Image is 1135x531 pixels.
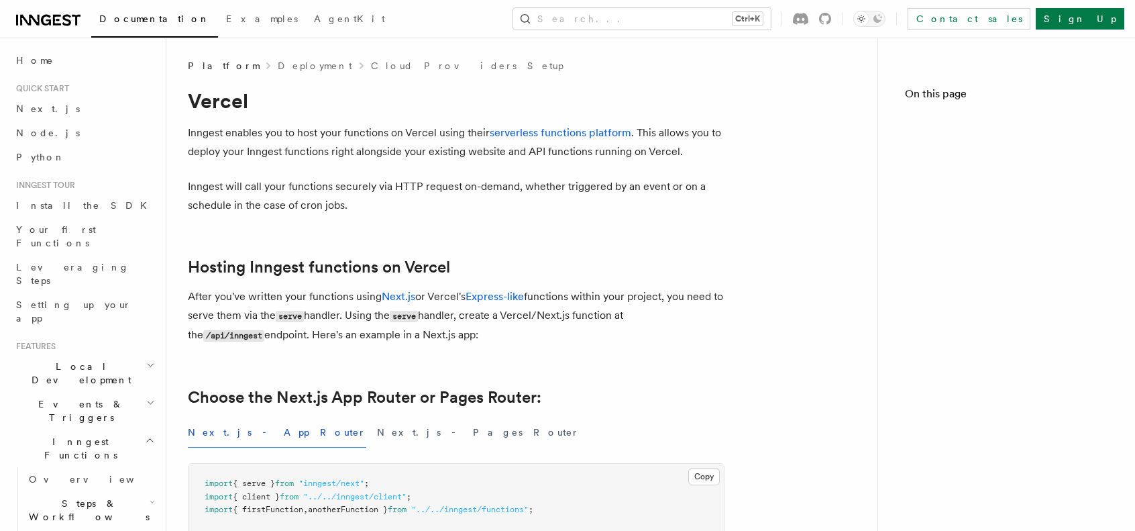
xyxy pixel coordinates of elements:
[188,388,541,407] a: Choose the Next.js App Router or Pages Router:
[11,218,158,255] a: Your first Functions
[377,418,580,448] button: Next.js - Pages Router
[371,59,563,73] a: Cloud Providers Setup
[203,330,264,342] code: /api/inngest
[11,354,158,392] button: Local Development
[303,492,407,501] span: "../../inngest/client"
[275,479,294,488] span: from
[280,492,299,501] span: from
[11,435,145,462] span: Inngest Functions
[188,59,259,73] span: Platform
[905,86,1108,107] h4: On this page
[314,13,385,24] span: AgentKit
[205,479,233,488] span: import
[16,103,80,114] span: Next.js
[188,124,724,161] p: Inngest enables you to host your functions on Vercel using their . This allows you to deploy your...
[11,293,158,330] a: Setting up your app
[11,83,69,94] span: Quick start
[908,8,1030,30] a: Contact sales
[188,177,724,215] p: Inngest will call your functions securely via HTTP request on-demand, whether triggered by an eve...
[11,341,56,352] span: Features
[205,505,233,514] span: import
[16,262,129,286] span: Leveraging Steps
[733,12,763,26] kbd: Ctrl+K
[233,492,280,501] span: { client }
[303,505,308,514] span: ,
[390,311,418,322] code: serve
[276,311,304,322] code: serve
[29,474,167,485] span: Overview
[205,492,233,501] span: import
[11,121,158,145] a: Node.js
[188,418,366,448] button: Next.js - App Router
[233,505,303,514] span: { firstFunction
[218,4,306,36] a: Examples
[99,13,210,24] span: Documentation
[11,145,158,169] a: Python
[308,505,388,514] span: anotherFunction }
[364,479,369,488] span: ;
[278,59,352,73] a: Deployment
[382,290,415,303] a: Next.js
[306,4,393,36] a: AgentKit
[91,4,218,38] a: Documentation
[23,467,158,491] a: Overview
[1036,8,1124,30] a: Sign Up
[11,397,146,424] span: Events & Triggers
[16,200,155,211] span: Install the SDK
[466,290,524,303] a: Express-like
[853,11,885,27] button: Toggle dark mode
[411,505,529,514] span: "../../inngest/functions"
[188,89,724,113] h1: Vercel
[188,287,724,345] p: After you've written your functions using or Vercel's functions within your project, you need to ...
[226,13,298,24] span: Examples
[11,180,75,191] span: Inngest tour
[188,258,450,277] a: Hosting Inngest functions on Vercel
[16,54,54,67] span: Home
[16,299,131,324] span: Setting up your app
[529,505,533,514] span: ;
[407,492,411,501] span: ;
[388,505,407,514] span: from
[16,128,80,138] span: Node.js
[11,392,158,430] button: Events & Triggers
[11,430,158,467] button: Inngest Functions
[11,255,158,293] a: Leveraging Steps
[11,97,158,121] a: Next.js
[11,193,158,218] a: Install the SDK
[11,48,158,73] a: Home
[23,497,150,524] span: Steps & Workflows
[490,126,631,139] a: serverless functions platform
[299,479,364,488] span: "inngest/next"
[16,152,65,162] span: Python
[23,491,158,529] button: Steps & Workflows
[513,8,771,30] button: Search...Ctrl+K
[688,468,720,485] button: Copy
[16,224,96,248] span: Your first Functions
[11,360,146,387] span: Local Development
[233,479,275,488] span: { serve }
